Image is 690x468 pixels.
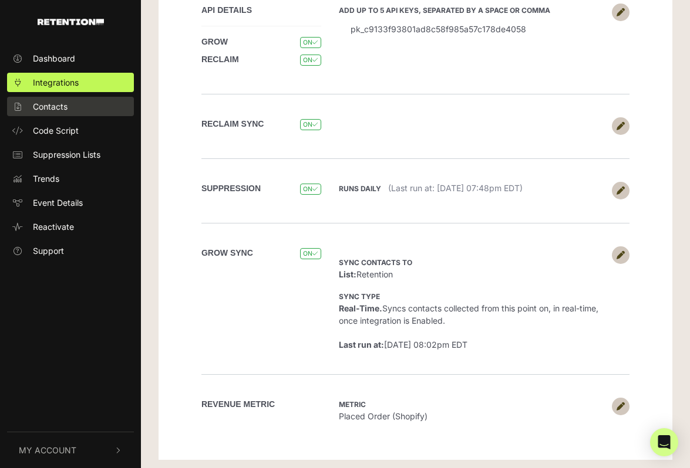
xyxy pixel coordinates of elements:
a: Event Details [7,193,134,212]
strong: Real-Time. [339,303,382,313]
strong: Metric [339,400,366,409]
div: Open Intercom Messenger [650,428,678,456]
span: Syncs contacts collected from this point on, in real-time, once integration is Enabled. [339,291,598,325]
label: Grow Sync [201,247,253,259]
strong: Add up to 5 API keys, separated by a space or comma [339,6,550,15]
strong: Sync type [339,292,380,301]
span: Support [33,245,64,257]
p: Placed Order (Shopify) [339,398,606,422]
button: My Account [7,432,134,468]
span: (Last run at: [DATE] 07:48pm EDT) [388,183,523,193]
a: Dashboard [7,49,134,68]
a: Contacts [7,97,134,116]
a: Trends [7,169,134,188]
span: Event Details [33,196,83,209]
span: ON [300,119,321,130]
label: GROW [201,36,228,48]
span: Trends [33,172,59,185]
label: SUPPRESSION [201,182,261,195]
a: Suppression Lists [7,145,134,164]
strong: List: [339,269,356,279]
span: ON [300,184,321,195]
label: Reclaim Sync [201,118,264,130]
strong: Runs daily [339,184,381,193]
strong: Sync contacts to [339,258,412,267]
label: Revenue Metric [201,398,275,411]
span: ON [300,55,321,66]
span: Code Script [33,124,79,137]
img: Retention.com [38,19,104,25]
span: Suppression Lists [33,148,100,161]
span: Reactivate [33,221,74,233]
span: My Account [19,444,76,456]
span: Contacts [33,100,68,113]
a: Code Script [7,121,134,140]
a: Support [7,241,134,260]
span: ON [300,37,321,48]
label: RECLAIM [201,53,239,66]
label: API DETAILS [201,4,252,16]
span: Integrations [33,76,79,89]
li: pk_c9133f93801ad8c58f985a57c178de4058 [339,16,606,42]
a: Reactivate [7,217,134,236]
span: Retention [339,257,417,279]
span: ON [300,248,321,259]
a: Integrations [7,73,134,92]
span: Dashboard [33,52,75,65]
span: [DATE] 08:02pm EDT [339,340,467,350]
strong: Last run at: [339,340,384,350]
